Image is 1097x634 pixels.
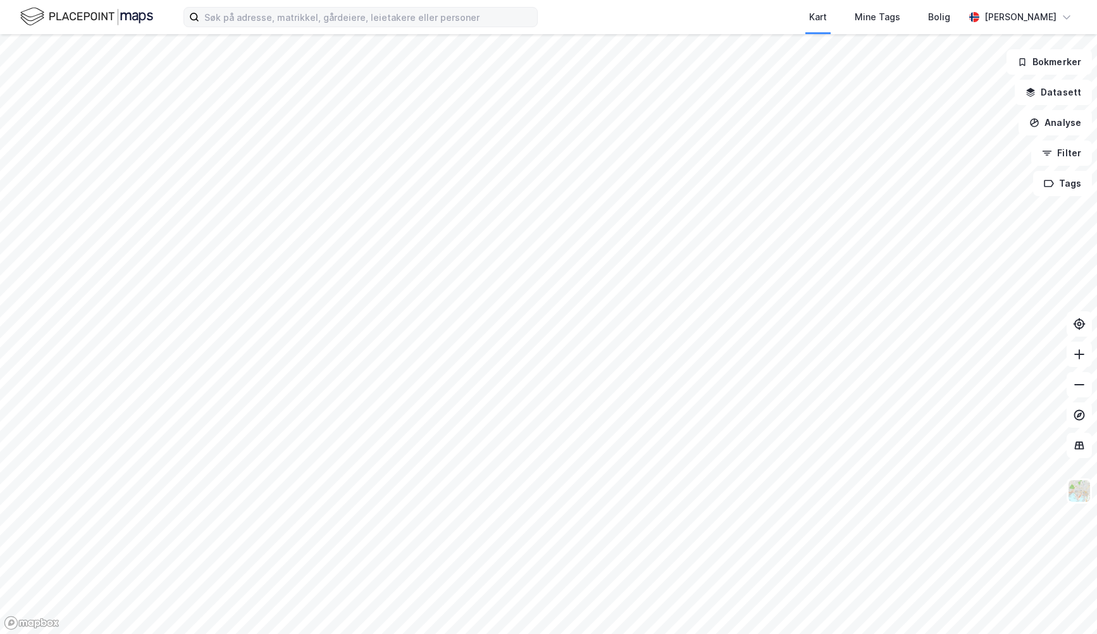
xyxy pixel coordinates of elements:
div: Bolig [928,9,950,25]
div: [PERSON_NAME] [984,9,1057,25]
img: logo.f888ab2527a4732fd821a326f86c7f29.svg [20,6,153,28]
div: Kart [809,9,827,25]
iframe: Chat Widget [1034,573,1097,634]
input: Søk på adresse, matrikkel, gårdeiere, leietakere eller personer [199,8,537,27]
div: Mine Tags [855,9,900,25]
div: Kontrollprogram for chat [1034,573,1097,634]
